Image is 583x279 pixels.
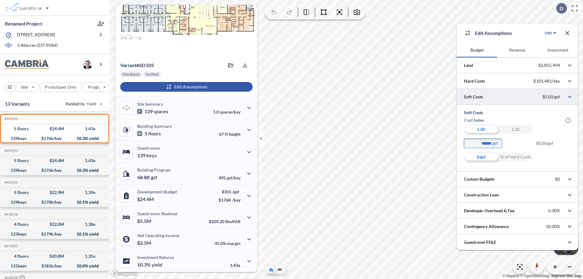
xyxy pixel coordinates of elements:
[464,117,484,123] h6: Cost index
[137,196,155,202] p: $24.4M
[219,197,240,202] p: $176K
[5,20,42,27] p: Renamed Project
[83,60,92,69] img: user logo
[227,175,240,180] span: gsf/key
[3,148,18,153] h5: Click to copy the code
[464,192,499,198] p: Construction Loan
[229,131,240,137] span: height
[3,244,18,248] h5: Click to copy the code
[464,110,571,116] h5: Soft Costs
[545,31,552,36] div: USD
[538,63,560,68] p: $2,855,494
[152,262,162,268] span: yield
[137,189,177,194] p: Development Budget
[120,62,154,68] p: # 6d505
[464,152,498,162] div: $/gsf
[219,175,240,180] p: 495
[45,84,77,90] p: Prototypes Only
[230,263,240,268] p: 1.43x
[232,197,240,202] span: /key
[268,266,275,273] button: Aerial View
[227,241,240,246] span: margin
[137,124,172,129] p: Building Summary
[87,101,97,107] span: Yield
[3,117,18,121] h5: Click to copy the code
[137,211,177,216] p: Guestrooms Revenue
[61,99,106,109] button: Ranked by Yield
[137,167,171,172] p: Building Program
[5,100,30,107] p: 13 Variants
[219,189,240,194] p: $355
[137,145,160,151] p: Guestrooms
[21,84,28,90] p: Site
[17,32,55,39] p: [STREET_ADDRESS]
[111,270,138,277] a: Mapbox homepage
[497,43,537,57] button: Revenue
[5,60,49,69] img: BrandImage
[548,208,560,213] p: 5.00%
[464,239,496,245] p: Guestroom FF&E
[215,241,240,246] p: 45.0%
[137,262,162,268] p: 10.3%
[3,212,18,216] h5: Click to copy the code
[538,43,578,57] button: Investment
[457,43,497,57] button: Budget
[219,131,240,137] p: 67
[560,6,563,11] p: D
[232,189,239,194] span: /gsf
[40,82,82,92] button: Prototypes Only
[464,176,495,182] p: Custom Budgets
[120,82,253,92] button: Edit Assumptions
[464,78,485,84] p: Hard Costs
[137,233,179,238] p: Net Operating Income
[276,266,283,273] button: Site Plan
[123,72,140,77] p: Flex Room
[565,117,571,123] span: ?
[555,176,560,182] p: $0
[475,29,512,37] p: Edit Assumptions
[154,108,168,114] span: spaces
[225,219,240,224] span: RevPAR
[148,131,161,137] span: floors
[16,82,39,92] button: Site
[17,42,58,49] p: 5.46 acres ( 237,958 sf)
[137,152,157,158] p: 139
[534,78,560,84] p: $101,481/key
[88,84,105,90] p: Program
[137,240,152,246] p: $2.5M
[3,180,18,185] h5: Click to copy the code
[137,255,174,260] p: Investment Returns
[213,109,240,114] p: 1.0
[498,152,533,162] div: % of Hard Costs
[146,152,157,158] span: keys
[120,62,136,68] span: Variant
[551,274,581,278] a: Improve this map
[546,224,560,229] p: 10.00%
[146,72,159,77] p: No Pool
[520,274,550,278] a: OpenStreetMap
[464,125,498,134] div: 1.00
[464,223,509,230] p: Contingency Allowance
[503,274,519,278] a: Mapbox
[151,174,157,180] span: gsf
[137,131,161,137] p: 5
[209,219,240,224] p: $109.20
[464,62,473,68] p: Land
[137,218,152,224] p: $5.5M
[137,174,157,180] p: 68.8K
[498,125,533,134] div: 1.18
[536,139,571,152] span: $0.00/gsf
[464,208,514,214] p: Developer Overhead & Fee
[225,131,228,137] span: ft
[83,82,116,92] button: Program
[137,101,163,107] p: Site Summary
[220,109,240,114] span: spaces/key
[137,108,168,114] p: 139
[491,140,505,146] label: /gsf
